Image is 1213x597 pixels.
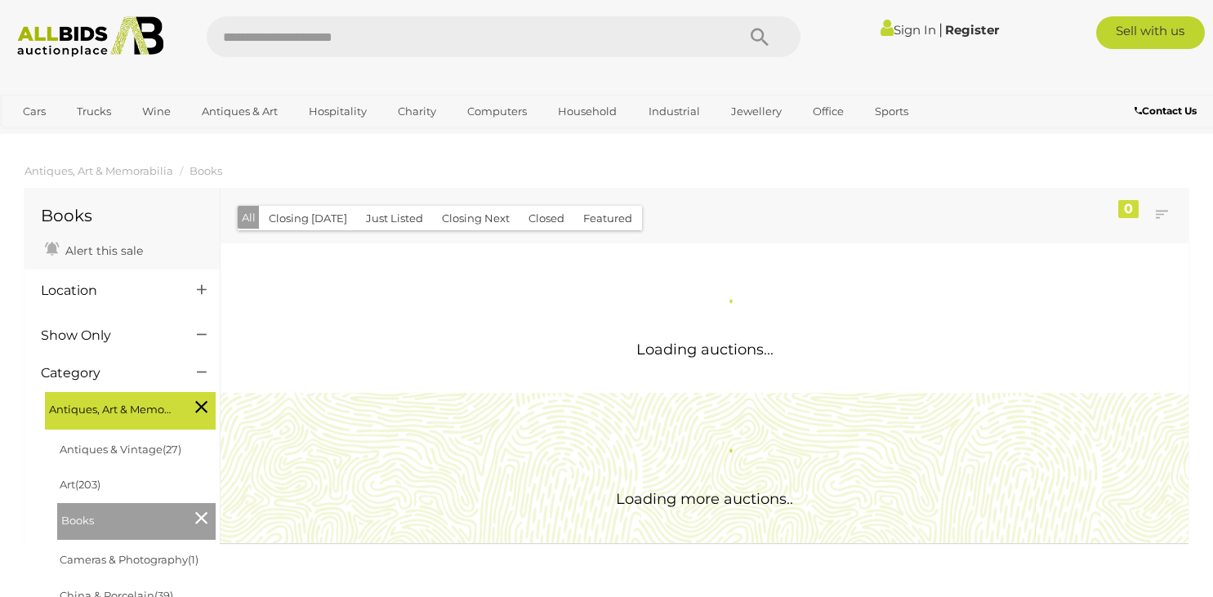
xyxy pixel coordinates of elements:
[60,553,198,566] a: Cameras & Photography(1)
[188,553,198,566] span: (1)
[41,237,147,261] a: Alert this sale
[75,478,100,491] span: (203)
[41,328,172,343] h4: Show Only
[9,16,172,57] img: Allbids.com.au
[60,443,181,456] a: Antiques & Vintage(27)
[61,507,184,530] span: Books
[573,206,642,231] button: Featured
[1135,105,1197,117] b: Contact Us
[881,22,936,38] a: Sign In
[41,207,203,225] h1: Books
[864,98,919,125] a: Sports
[802,98,854,125] a: Office
[41,366,172,381] h4: Category
[25,164,173,177] a: Antiques, Art & Memorabilia
[12,98,56,125] a: Cars
[1118,200,1139,218] div: 0
[939,20,943,38] span: |
[191,98,288,125] a: Antiques & Art
[387,98,447,125] a: Charity
[12,126,149,153] a: [GEOGRAPHIC_DATA]
[66,98,122,125] a: Trucks
[636,341,774,359] span: Loading auctions...
[719,16,800,57] button: Search
[49,396,172,419] span: Antiques, Art & Memorabilia
[163,443,181,456] span: (27)
[457,98,537,125] a: Computers
[638,98,711,125] a: Industrial
[616,490,793,508] span: Loading more auctions..
[1096,16,1206,49] a: Sell with us
[519,206,574,231] button: Closed
[238,206,260,229] button: All
[298,98,377,125] a: Hospitality
[190,164,222,177] a: Books
[720,98,792,125] a: Jewellery
[945,22,999,38] a: Register
[356,206,433,231] button: Just Listed
[432,206,520,231] button: Closing Next
[41,283,172,298] h4: Location
[132,98,181,125] a: Wine
[61,243,143,258] span: Alert this sale
[259,206,357,231] button: Closing [DATE]
[1135,102,1201,120] a: Contact Us
[60,478,100,491] a: Art(203)
[547,98,627,125] a: Household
